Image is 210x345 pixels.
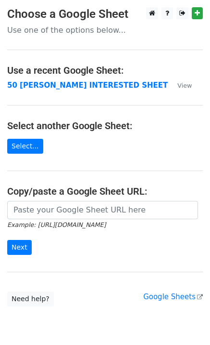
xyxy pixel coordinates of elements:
[7,120,203,132] h4: Select another Google Sheet:
[143,292,203,301] a: Google Sheets
[7,292,54,306] a: Need help?
[168,81,192,90] a: View
[7,139,43,154] a: Select...
[7,81,168,90] a: 50 [PERSON_NAME] INTERESTED SHEET
[177,82,192,89] small: View
[7,186,203,197] h4: Copy/paste a Google Sheet URL:
[7,65,203,76] h4: Use a recent Google Sheet:
[7,221,106,228] small: Example: [URL][DOMAIN_NAME]
[7,7,203,21] h3: Choose a Google Sheet
[7,240,32,255] input: Next
[7,201,198,219] input: Paste your Google Sheet URL here
[7,25,203,35] p: Use one of the options below...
